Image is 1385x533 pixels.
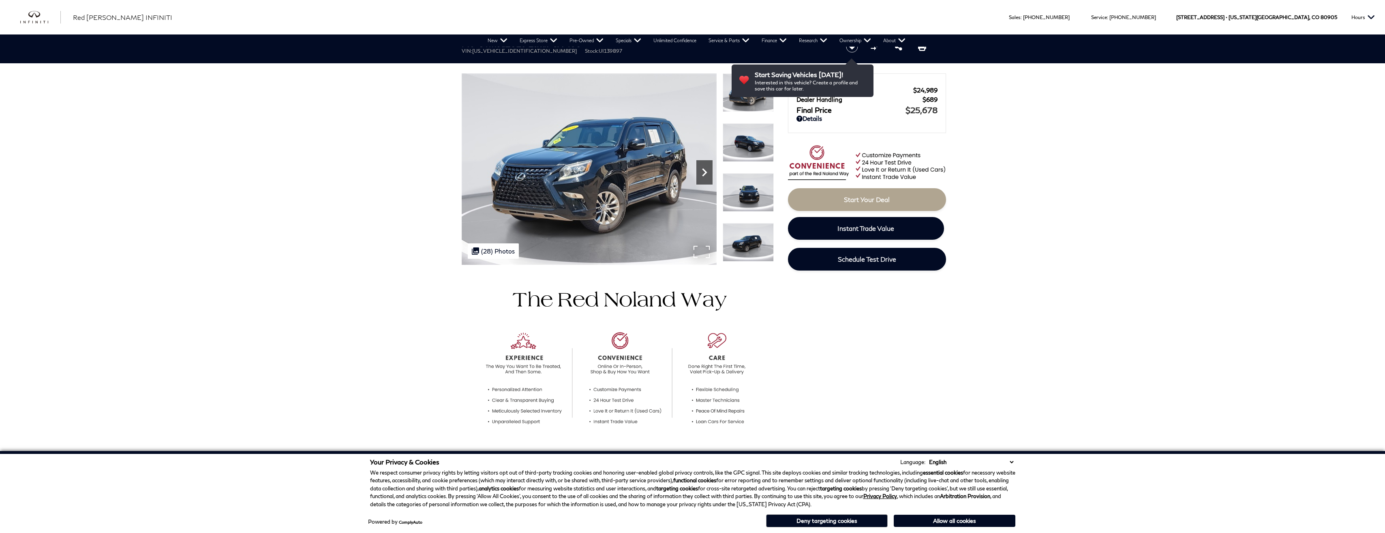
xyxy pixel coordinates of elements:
[788,217,944,240] a: Instant Trade Value
[923,469,963,476] strong: essential cookies
[837,224,894,232] span: Instant Trade Value
[696,160,713,185] div: Next
[1091,14,1107,20] span: Service
[788,188,946,211] a: Start Your Deal
[913,86,938,94] span: $24,989
[482,34,912,47] nav: Main Navigation
[73,13,172,21] span: Red [PERSON_NAME] INFINITI
[796,86,938,94] a: Red [PERSON_NAME] $24,989
[462,48,472,54] span: VIN:
[610,34,647,47] a: Specials
[370,469,1015,509] p: We respect consumer privacy rights by letting visitors opt out of third-party tracking cookies an...
[73,13,172,22] a: Red [PERSON_NAME] INFINITI
[1107,14,1108,20] span: :
[869,41,882,53] button: Compare Vehicle
[923,96,938,103] span: $689
[796,115,938,122] a: Details
[796,96,938,103] a: Dealer Handling $689
[368,519,422,524] div: Powered by
[723,173,774,212] img: Used 2016 Black Onyx Lexus 460 image 3
[766,514,888,527] button: Deny targeting cookies
[820,485,862,492] strong: targeting cookies
[370,458,439,466] span: Your Privacy & Cookies
[514,34,563,47] a: Express Store
[673,477,716,484] strong: functional cookies
[462,73,717,265] img: Used 2016 Black Onyx Lexus 460 image 1
[482,34,514,47] a: New
[599,48,622,54] span: UI139897
[1023,14,1070,20] a: [PHONE_NUMBER]
[927,458,1015,466] select: Language Select
[585,48,599,54] span: Stock:
[1021,14,1022,20] span: :
[844,196,890,203] span: Start Your Deal
[20,11,61,24] img: INFINITI
[1009,14,1021,20] span: Sales
[1109,14,1156,20] a: [PHONE_NUMBER]
[796,86,913,94] span: Red [PERSON_NAME]
[647,34,702,47] a: Unlimited Confidence
[900,460,925,465] div: Language:
[796,105,938,115] a: Final Price $25,678
[796,105,905,114] span: Final Price
[894,515,1015,527] button: Allow all cookies
[723,123,774,162] img: Used 2016 Black Onyx Lexus 460 image 2
[1176,14,1337,20] a: [STREET_ADDRESS] • [US_STATE][GEOGRAPHIC_DATA], CO 80905
[940,493,990,499] strong: Arbitration Provision
[863,493,897,499] a: Privacy Policy
[905,105,938,115] span: $25,678
[20,11,61,24] a: infiniti
[702,34,756,47] a: Service & Parts
[833,34,877,47] a: Ownership
[723,73,774,112] img: Used 2016 Black Onyx Lexus 460 image 1
[472,48,577,54] span: [US_VEHICLE_IDENTIFICATION_NUMBER]
[756,34,793,47] a: Finance
[399,520,422,524] a: ComplyAuto
[877,34,912,47] a: About
[838,255,896,263] span: Schedule Test Drive
[788,248,946,271] a: Schedule Test Drive
[796,96,923,103] span: Dealer Handling
[656,485,698,492] strong: targeting cookies
[793,34,833,47] a: Research
[563,34,610,47] a: Pre-Owned
[479,485,519,492] strong: analytics cookies
[723,223,774,262] img: Used 2016 Black Onyx Lexus 460 image 4
[468,243,519,259] div: (28) Photos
